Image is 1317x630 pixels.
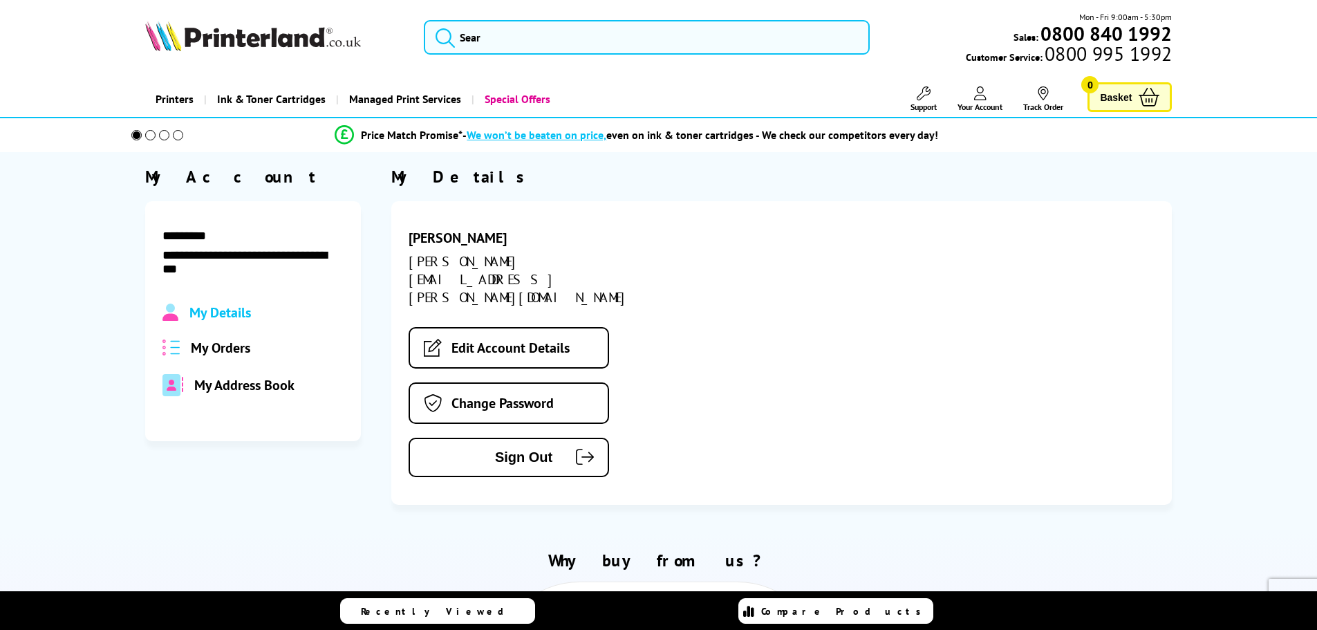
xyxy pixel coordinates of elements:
[145,21,361,51] img: Printerland Logo
[191,339,250,357] span: My Orders
[162,304,178,322] img: Profile.svg
[958,86,1002,112] a: Your Account
[340,598,535,624] a: Recently Viewed
[391,166,1172,187] div: My Details
[162,340,180,355] img: all-order.svg
[361,605,518,618] span: Recently Viewed
[145,82,204,117] a: Printers
[409,438,609,477] button: Sign Out
[1081,76,1099,93] span: 0
[958,102,1002,112] span: Your Account
[189,304,251,322] span: My Details
[194,376,295,394] span: My Address Book
[1087,82,1172,112] a: Basket 0
[204,82,336,117] a: Ink & Toner Cartridges
[409,252,655,306] div: [PERSON_NAME][EMAIL_ADDRESS][PERSON_NAME][DOMAIN_NAME]
[424,20,870,55] input: Sear
[1014,30,1038,44] span: Sales:
[910,86,937,112] a: Support
[1023,86,1063,112] a: Track Order
[361,128,463,142] span: Price Match Promise*
[145,550,1173,571] h2: Why buy from us?
[336,82,471,117] a: Managed Print Services
[409,327,609,369] a: Edit Account Details
[1038,27,1172,40] a: 0800 840 1992
[431,450,552,465] span: Sign Out
[966,47,1172,64] span: Customer Service:
[738,598,933,624] a: Compare Products
[1040,21,1172,46] b: 0800 840 1992
[145,166,361,187] div: My Account
[113,123,1161,147] li: modal_Promise
[409,382,609,424] a: Change Password
[1100,88,1132,106] span: Basket
[217,82,326,117] span: Ink & Toner Cartridges
[463,128,938,142] div: - even on ink & toner cartridges - We check our competitors every day!
[409,229,655,247] div: [PERSON_NAME]
[910,102,937,112] span: Support
[471,82,561,117] a: Special Offers
[1079,10,1172,24] span: Mon - Fri 9:00am - 5:30pm
[1043,47,1172,60] span: 0800 995 1992
[145,21,407,54] a: Printerland Logo
[761,605,928,618] span: Compare Products
[162,374,183,396] img: address-book-duotone-solid.svg
[467,128,606,142] span: We won’t be beaten on price,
